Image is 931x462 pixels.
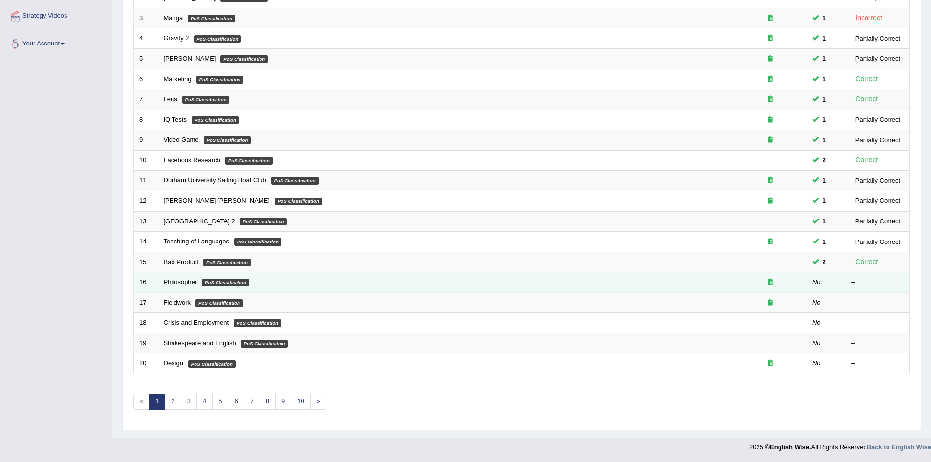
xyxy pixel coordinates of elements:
[195,299,243,307] em: PoS Classification
[851,318,904,328] div: –
[851,135,904,145] div: Partially Correct
[819,196,830,206] span: You can still take this question
[0,30,112,55] a: Your Account
[739,176,801,185] div: Exam occurring question
[819,13,830,23] span: You can still take this question
[739,14,801,23] div: Exam occurring question
[275,394,291,410] a: 9
[851,176,904,186] div: Partially Correct
[851,256,882,267] div: Correct
[851,93,882,105] div: Correct
[196,394,213,410] a: 4
[271,177,319,185] em: PoS Classification
[181,394,197,410] a: 3
[819,135,830,145] span: You can still take this question
[164,299,191,306] a: Fieldwork
[851,278,904,287] div: –
[204,136,251,144] em: PoS Classification
[739,197,801,206] div: Exam occurring question
[819,53,830,64] span: You can still take this question
[164,156,220,164] a: Facebook Research
[164,278,197,286] a: Philosopher
[165,394,181,410] a: 2
[134,130,158,151] td: 9
[192,116,239,124] em: PoS Classification
[812,299,821,306] em: No
[134,49,158,69] td: 5
[164,359,183,367] a: Design
[812,339,821,347] em: No
[819,33,830,44] span: You can still take this question
[134,28,158,49] td: 4
[819,74,830,84] span: You can still take this question
[739,298,801,308] div: Exam occurring question
[819,237,830,247] span: You can still take this question
[851,154,882,166] div: Correct
[134,272,158,293] td: 16
[851,12,886,23] div: Incorrect
[134,252,158,272] td: 15
[134,292,158,313] td: 17
[134,8,158,28] td: 3
[291,394,310,410] a: 10
[867,443,931,451] a: Back to English Wise
[164,258,199,265] a: Bad Product
[188,360,236,368] em: PoS Classification
[164,34,189,42] a: Gravity 2
[134,313,158,333] td: 18
[134,150,158,171] td: 10
[134,110,158,130] td: 8
[164,339,236,347] a: Shakespeare and English
[819,114,830,125] span: You can still take this question
[851,114,904,125] div: Partially Correct
[812,359,821,367] em: No
[134,353,158,374] td: 20
[133,394,150,410] span: «
[851,237,904,247] div: Partially Correct
[749,438,931,452] div: 2025 © All Rights Reserved
[275,198,322,205] em: PoS Classification
[0,2,112,27] a: Strategy Videos
[739,278,801,287] div: Exam occurring question
[134,211,158,232] td: 13
[851,196,904,206] div: Partially Correct
[164,55,216,62] a: [PERSON_NAME]
[134,69,158,89] td: 6
[164,116,187,123] a: IQ Tests
[164,197,270,204] a: [PERSON_NAME] [PERSON_NAME]
[202,279,249,286] em: PoS Classification
[225,157,273,165] em: PoS Classification
[812,278,821,286] em: No
[196,76,244,84] em: PoS Classification
[812,319,821,326] em: No
[739,54,801,64] div: Exam occurring question
[164,75,192,83] a: Marketing
[164,218,235,225] a: [GEOGRAPHIC_DATA] 2
[234,238,281,246] em: PoS Classification
[739,75,801,84] div: Exam occurring question
[851,339,904,348] div: –
[134,171,158,191] td: 11
[739,135,801,145] div: Exam occurring question
[819,94,830,105] span: You can still take this question
[819,257,830,267] span: You can still take this question
[851,33,904,44] div: Partially Correct
[819,155,830,165] span: You can still take this question
[739,115,801,125] div: Exam occurring question
[164,319,229,326] a: Crisis and Employment
[310,394,326,410] a: »
[134,191,158,211] td: 12
[134,333,158,353] td: 19
[241,340,288,348] em: PoS Classification
[203,259,251,266] em: PoS Classification
[739,95,801,104] div: Exam occurring question
[164,176,266,184] a: Durham University Sailing Boat Club
[851,298,904,308] div: –
[134,89,158,110] td: 7
[739,237,801,246] div: Exam occurring question
[228,394,244,410] a: 6
[164,95,177,103] a: Lens
[739,34,801,43] div: Exam occurring question
[819,176,830,186] span: You can still take this question
[164,136,199,143] a: Video Game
